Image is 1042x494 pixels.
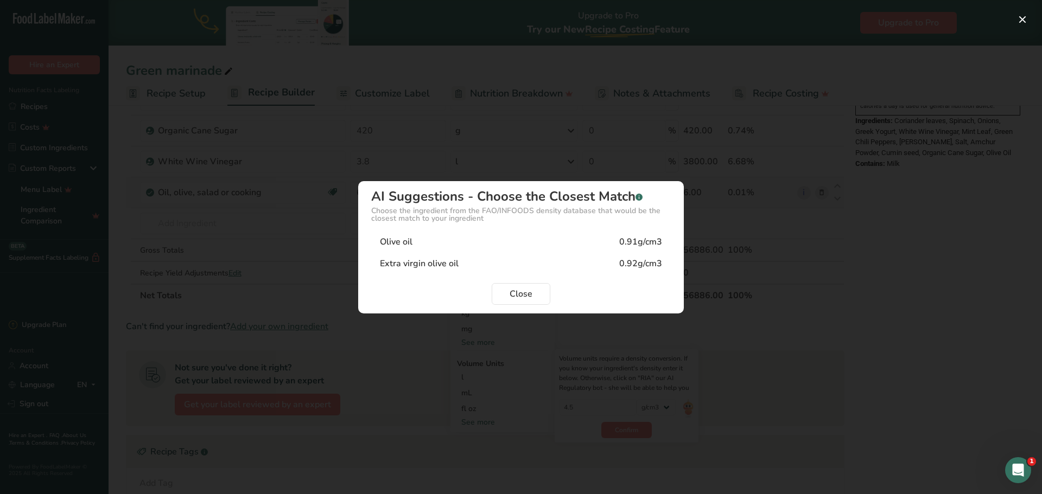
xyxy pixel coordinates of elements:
div: AI Suggestions - Choose the Closest Match [371,190,671,203]
button: Close [492,283,550,305]
div: 0.92g/cm3 [619,257,662,270]
div: Extra virgin olive oil [380,257,459,270]
span: 1 [1027,457,1036,466]
iframe: Intercom live chat [1005,457,1031,483]
div: Olive oil [380,235,412,248]
span: Close [510,287,532,300]
div: Choose the ingredient from the FAO/INFOODS density database that would be the closest match to yo... [371,207,671,222]
div: 0.91g/cm3 [619,235,662,248]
